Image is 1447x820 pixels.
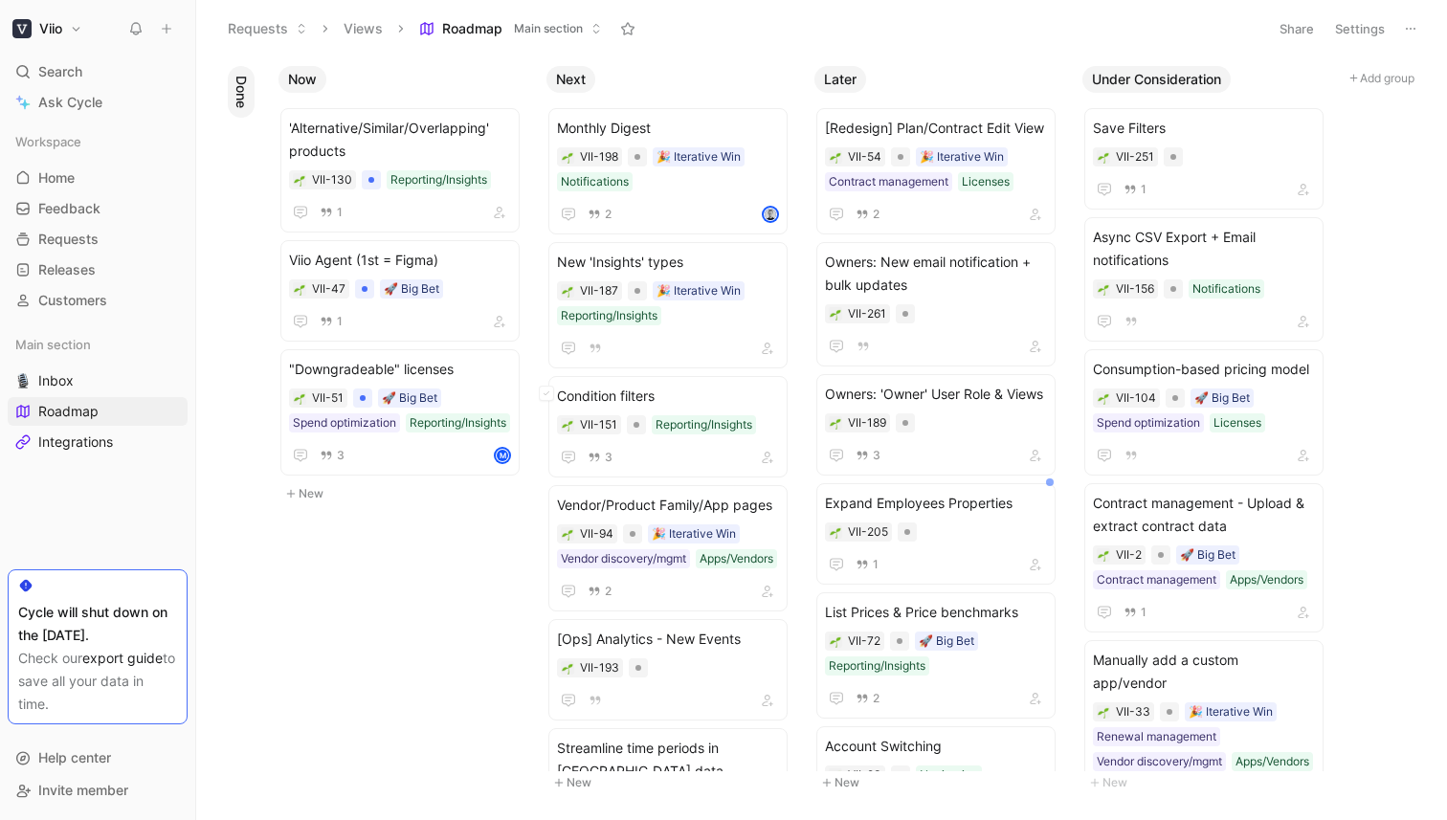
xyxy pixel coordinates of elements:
[580,147,618,166] div: VII-198
[337,450,345,461] span: 3
[829,525,842,539] button: 🌱
[848,765,881,785] div: VII-23
[1326,15,1393,42] button: Settings
[962,172,1010,191] div: Licenses
[830,770,841,782] img: 🌱
[656,415,752,434] div: Reporting/Insights
[852,204,883,225] button: 2
[852,445,884,466] button: 3
[410,413,506,432] div: Reporting/Insights
[816,592,1056,719] a: List Prices & Price benchmarks🚀 Big BetReporting/Insights2
[605,452,612,463] span: 3
[1093,649,1315,695] span: Manually add a custom app/vendor
[38,371,74,390] span: Inbox
[18,647,177,716] div: Check our to save all your data in time.
[1120,179,1150,200] button: 1
[293,391,306,405] button: 🌱
[15,335,91,354] span: Main section
[830,527,841,539] img: 🌱
[293,282,306,296] button: 🌱
[848,413,886,432] div: VII-189
[289,117,511,163] span: 'Alternative/Similar/Overlapping' products
[1236,752,1309,771] div: Apps/Vendors
[830,152,841,164] img: 🌱
[557,628,779,651] span: [Ops] Analytics - New Events
[1097,727,1216,746] div: Renewal management
[829,634,842,648] button: 🌱
[816,108,1056,234] a: [Redesign] Plan/Contract Edit View🎉 Iterative WinContract managementLicenses2
[1097,752,1222,771] div: Vendor discovery/mgmt
[228,66,255,118] button: Done
[38,230,99,249] span: Requests
[293,173,306,187] button: 🌱
[920,147,1004,166] div: 🎉 Iterative Win
[1116,545,1142,565] div: VII-2
[1116,147,1154,166] div: VII-251
[38,432,113,452] span: Integrations
[825,601,1047,624] span: List Prices & Price benchmarks
[1084,640,1324,814] a: Manually add a custom app/vendor🎉 Iterative WinRenewal managementVendor discovery/mgmtApps/Vendors6
[561,661,574,675] button: 🌱
[15,132,81,151] span: Workspace
[830,309,841,321] img: 🌱
[764,208,777,221] img: avatar
[1098,152,1109,164] img: 🌱
[38,260,96,279] span: Releases
[1098,393,1109,405] img: 🌱
[38,749,111,765] span: Help center
[1093,117,1315,140] span: Save Filters
[700,549,773,568] div: Apps/Vendors
[1213,413,1261,432] div: Licenses
[1141,184,1146,195] span: 1
[8,164,188,192] a: Home
[548,108,788,234] a: Monthly Digest🎉 Iterative WinNotifications2avatar
[830,636,841,648] img: 🌱
[8,255,188,284] a: Releases
[825,492,1047,515] span: Expand Employees Properties
[1097,548,1110,562] button: 🌱
[293,413,396,432] div: Spend optimization
[1116,388,1156,408] div: VII-104
[8,57,188,86] div: Search
[561,418,574,432] button: 🌱
[280,240,520,342] a: Viio Agent (1st = Figma)🚀 Big Bet1
[562,663,573,675] img: 🌱
[18,601,177,647] div: Cycle will shut down on the [DATE].
[220,57,262,804] div: Done
[1082,771,1335,794] button: New
[561,527,574,541] button: 🌱
[8,330,188,359] div: Main section
[561,284,574,298] button: 🌱
[312,279,345,299] div: VII-47
[15,373,31,388] img: 🎙️
[556,70,586,89] span: Next
[548,485,788,611] a: Vendor/Product Family/App pages🎉 Iterative WinVendor discovery/mgmtApps/Vendors2
[557,385,779,408] span: Condition filters
[561,306,657,325] div: Reporting/Insights
[1093,358,1315,381] span: Consumption-based pricing model
[829,768,842,782] div: 🌱
[561,150,574,164] div: 🌱
[382,388,437,408] div: 🚀 Big Bet
[312,170,352,189] div: VII-130
[829,416,842,430] button: 🌱
[316,445,348,466] button: 3
[384,279,439,299] div: 🚀 Big Bet
[825,383,1047,406] span: Owners: 'Owner' User Role & Views
[829,307,842,321] button: 🌱
[584,204,615,225] button: 2
[8,743,188,772] div: Help center
[825,251,1047,297] span: Owners: New email notification + bulk updates
[580,415,617,434] div: VII-151
[38,199,100,218] span: Feedback
[316,311,346,332] button: 1
[289,358,511,381] span: "Downgradeable" licenses
[8,88,188,117] a: Ask Cycle
[280,349,520,476] a: "Downgradeable" licenses🚀 Big BetSpend optimizationReporting/Insights3M
[1097,413,1200,432] div: Spend optimization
